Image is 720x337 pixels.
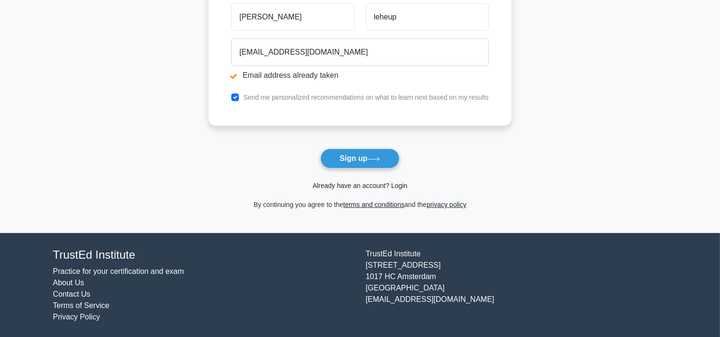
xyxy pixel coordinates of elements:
[427,201,466,208] a: privacy policy
[231,3,354,31] input: First name
[53,290,91,298] a: Contact Us
[53,267,184,275] a: Practice for your certification and exam
[366,3,489,31] input: Last name
[231,70,489,81] li: Email address already taken
[343,201,404,208] a: terms and conditions
[231,38,489,66] input: Email
[53,301,109,309] a: Terms of Service
[243,94,489,101] label: Send me personalized recommendations on what to learn next based on my results
[312,182,407,189] a: Already have an account? Login
[203,199,517,210] div: By continuing you agree to the and the
[53,248,355,262] h4: TrustEd Institute
[53,313,100,321] a: Privacy Policy
[53,279,84,287] a: About Us
[360,248,673,323] div: TrustEd Institute [STREET_ADDRESS] 1017 HC Amsterdam [GEOGRAPHIC_DATA] [EMAIL_ADDRESS][DOMAIN_NAME]
[320,149,400,168] button: Sign up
